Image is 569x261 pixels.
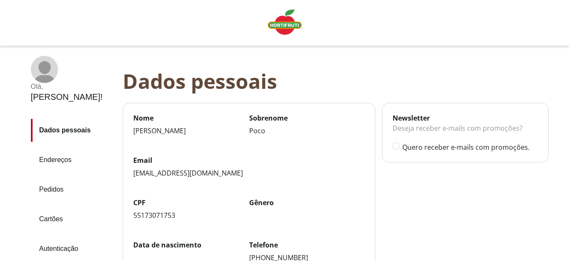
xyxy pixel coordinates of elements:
div: Deseja receber e-mails com promoções? [393,123,538,142]
a: Cartões [31,208,116,231]
div: [PERSON_NAME] [133,126,249,135]
div: [EMAIL_ADDRESS][DOMAIN_NAME] [133,168,365,178]
a: Autenticação [31,237,116,260]
label: CPF [133,198,249,207]
a: Endereços [31,148,116,171]
label: Data de nascimento [133,240,249,250]
div: Olá , [31,83,103,91]
div: Newsletter [393,113,538,123]
div: Poco [249,126,365,135]
label: Telefone [249,240,365,250]
label: Sobrenome [249,113,365,123]
a: Pedidos [31,178,116,201]
label: Quero receber e-mails com promoções. [402,143,538,152]
a: Dados pessoais [31,119,116,142]
a: Logo [264,6,305,40]
label: Email [133,156,365,165]
div: Dados pessoais [123,69,555,93]
label: Gênero [249,198,365,207]
label: Nome [133,113,249,123]
img: Logo [268,9,302,35]
div: [PERSON_NAME] ! [31,92,103,102]
div: 55173071753 [133,211,249,220]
